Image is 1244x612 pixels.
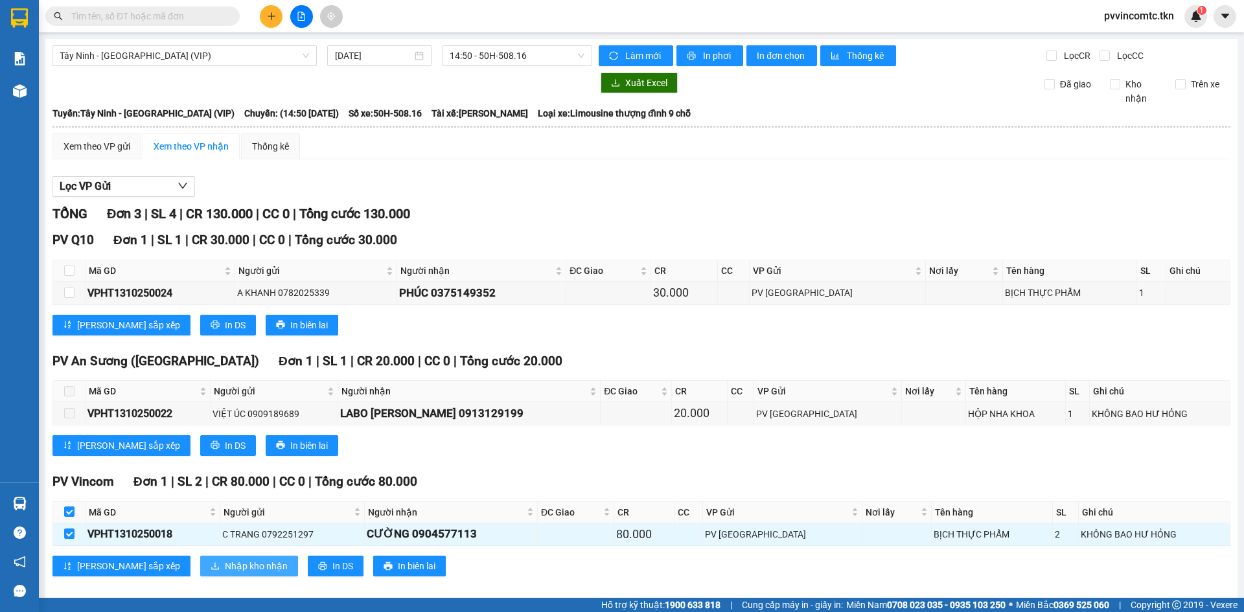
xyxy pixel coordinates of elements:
[256,206,259,221] span: |
[86,523,220,546] td: VPHT1310250018
[52,108,235,119] b: Tuyến: Tây Ninh - [GEOGRAPHIC_DATA] (VIP)
[1054,600,1109,610] strong: 0369 525 060
[293,206,296,221] span: |
[1137,260,1166,282] th: SL
[1079,502,1230,523] th: Ghi chú
[424,354,450,368] span: CC 0
[290,5,313,28] button: file-add
[742,598,843,612] span: Cung cấp máy in - giấy in:
[225,559,288,573] span: Nhập kho nhận
[672,381,728,402] th: CR
[179,206,183,221] span: |
[753,264,912,278] span: VP Gửi
[676,45,743,66] button: printerIn phơi
[11,8,28,28] img: logo-vxr
[224,505,351,519] span: Người gửi
[541,505,601,519] span: ĐC Giao
[327,12,336,21] span: aim
[454,354,457,368] span: |
[308,556,363,576] button: printerIn DS
[290,438,328,453] span: In biên lai
[252,139,289,153] div: Thống kê
[706,505,849,519] span: VP Gửi
[52,176,195,197] button: Lọc VP Gửi
[14,556,26,568] span: notification
[60,178,111,194] span: Lọc VP Gửi
[625,76,667,90] span: Xuất Excel
[687,51,698,62] span: printer
[966,381,1066,402] th: Tên hàng
[244,106,339,120] span: Chuyến: (14:50 [DATE])
[316,354,319,368] span: |
[192,232,249,247] span: CR 30.000
[373,556,446,576] button: printerIn biên lai
[1214,5,1236,28] button: caret-down
[847,49,886,63] span: Thống kê
[351,354,354,368] span: |
[1139,286,1164,300] div: 1
[273,474,276,489] span: |
[384,561,393,572] span: printer
[674,502,703,523] th: CC
[674,404,726,422] div: 20.000
[14,585,26,597] span: message
[276,320,285,330] span: printer
[279,354,313,368] span: Đơn 1
[260,5,282,28] button: plus
[200,435,256,456] button: printerIn DS
[211,440,220,451] span: printer
[905,384,952,398] span: Nơi lấy
[335,49,412,63] input: 13/10/2025
[820,45,896,66] button: bar-chartThống kê
[225,318,246,332] span: In DS
[1016,598,1109,612] span: Miền Bắc
[599,45,673,66] button: syncLàm mới
[267,12,276,21] span: plus
[71,9,224,23] input: Tìm tên, số ĐT hoặc mã đơn
[1005,286,1135,300] div: BỊCH THỰC PHẨM
[308,474,312,489] span: |
[154,139,229,153] div: Xem theo VP nhận
[570,264,638,278] span: ĐC Giao
[1119,598,1121,612] span: |
[214,384,325,398] span: Người gửi
[754,402,902,425] td: PV Hòa Thành
[297,12,306,21] span: file-add
[87,526,218,542] div: VPHT1310250018
[1199,6,1204,15] span: 1
[52,232,94,247] span: PV Q10
[13,84,27,98] img: warehouse-icon
[14,527,26,539] span: question-circle
[288,232,292,247] span: |
[616,525,672,543] div: 80.000
[1003,260,1137,282] th: Tên hàng
[934,527,1050,541] div: BỊCH THỰC PHẨM
[253,232,256,247] span: |
[238,264,384,278] span: Người gửi
[52,435,190,456] button: sort-ascending[PERSON_NAME] sắp xếp
[730,598,732,612] span: |
[398,559,435,573] span: In biên lai
[1090,381,1230,402] th: Ghi chú
[752,286,923,300] div: PV [GEOGRAPHIC_DATA]
[77,559,180,573] span: [PERSON_NAME] sắp xếp
[151,232,154,247] span: |
[968,407,1063,421] div: HỘP NHA KHOA
[200,315,256,335] button: printerIn DS
[205,474,209,489] span: |
[185,232,189,247] span: |
[1219,10,1231,22] span: caret-down
[299,206,410,221] span: Tổng cước 130.000
[87,285,233,301] div: VPHT1310250024
[1053,502,1079,523] th: SL
[86,402,211,425] td: VPHT1310250022
[52,315,190,335] button: sort-ascending[PERSON_NAME] sắp xếp
[52,354,259,368] span: PV An Sương ([GEOGRAPHIC_DATA])
[133,474,168,489] span: Đơn 1
[6,96,143,114] li: In ngày: 14:32 13/10
[846,598,1006,612] span: Miền Nam
[86,282,235,304] td: VPHT1310250024
[1120,77,1166,106] span: Kho nhận
[113,232,148,247] span: Đơn 1
[432,106,528,120] span: Tài xế: [PERSON_NAME]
